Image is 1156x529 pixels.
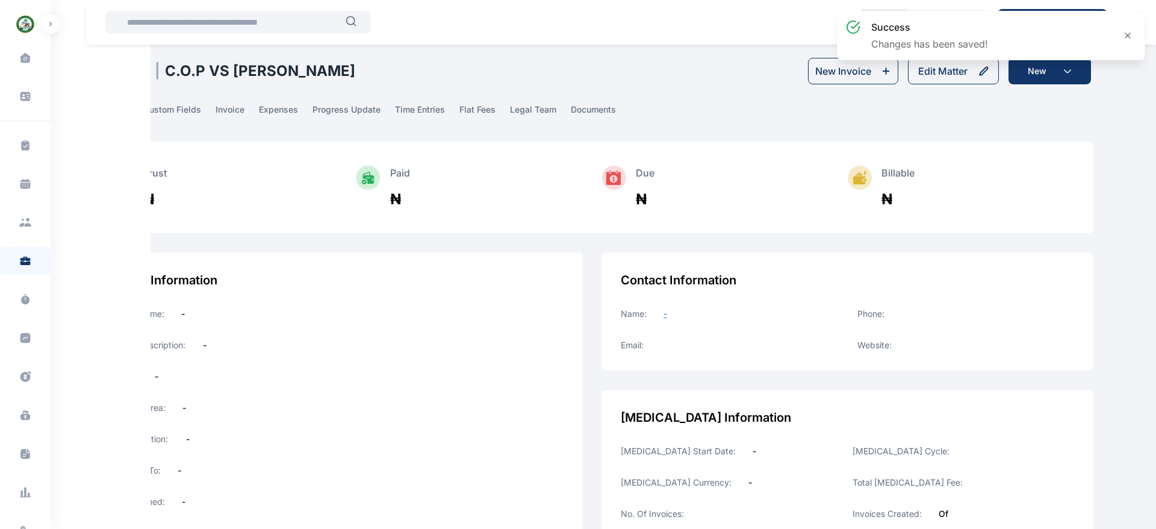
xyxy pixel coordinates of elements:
[390,190,410,209] div: ₦
[871,20,988,34] h3: success
[857,339,892,351] label: Website:
[808,58,898,84] button: New Invoice
[143,104,216,122] a: custom fields
[510,104,571,122] a: legal team
[203,339,207,351] label: -
[259,104,298,122] span: expenses
[815,64,871,78] div: New Invoice
[312,104,395,122] a: progress update
[621,445,736,457] label: [MEDICAL_DATA] Start Date:
[216,104,244,122] span: invoice
[571,104,630,122] a: documents
[853,445,949,457] label: [MEDICAL_DATA] Cycle:
[636,166,654,190] div: Due
[753,445,756,457] label: -
[853,477,963,489] label: Total [MEDICAL_DATA] Fee:
[395,104,445,122] span: time entries
[182,496,185,508] label: -
[143,104,201,122] span: custom fields
[881,190,915,209] div: ₦
[390,166,410,190] div: Paid
[621,477,732,489] label: [MEDICAL_DATA] Currency:
[663,308,667,319] span: -
[621,409,1074,426] div: [MEDICAL_DATA] Information
[853,508,922,520] label: Invoices Created:
[881,166,915,190] div: Billable
[259,104,312,122] a: expenses
[216,104,259,122] a: invoice
[186,433,190,445] label: -
[621,508,684,520] label: No. of Invoices:
[110,272,563,289] div: Matter Information
[621,339,644,351] label: Email:
[143,166,167,190] div: Trust
[748,477,752,489] label: -
[459,104,496,122] span: flat fees
[182,402,186,414] label: -
[510,104,556,122] span: legal team
[395,104,459,122] a: time entries
[939,508,948,520] label: of
[155,61,160,81] span: |
[312,104,381,122] span: progress update
[621,272,1074,289] div: Contact Information
[178,465,181,477] label: -
[857,308,884,320] label: Phone:
[571,104,616,122] span: documents
[871,37,988,51] p: Changes has been saved!
[459,104,510,122] a: flat fees
[636,190,654,209] div: ₦
[155,371,158,383] label: -
[663,308,667,320] a: -
[621,308,647,320] label: Name:
[143,190,167,209] div: ₦
[181,308,185,320] label: -
[165,61,355,81] h1: C.O.P VS [PERSON_NAME]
